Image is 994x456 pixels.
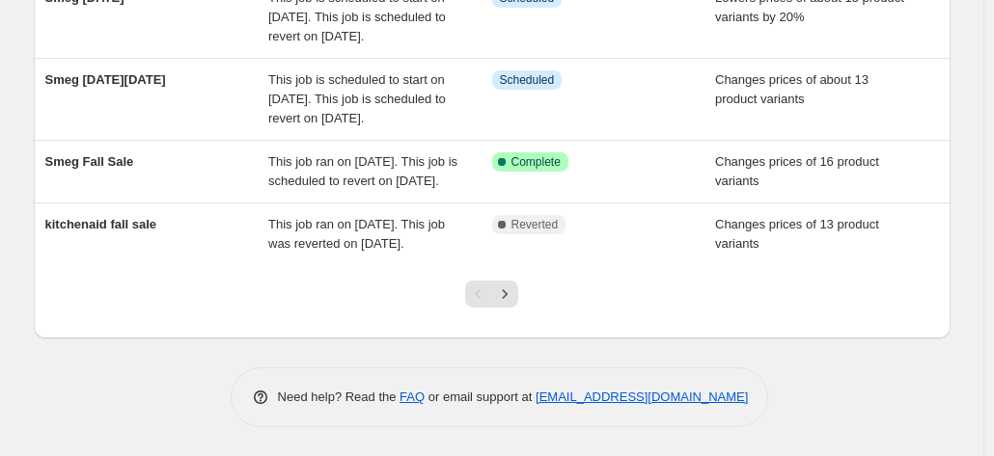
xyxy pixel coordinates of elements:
span: Need help? Read the [278,389,400,404]
span: Reverted [511,217,559,232]
span: kitchenaid fall sale [45,217,157,231]
span: Smeg [DATE][DATE] [45,72,166,87]
span: Scheduled [500,72,555,88]
span: or email support at [425,389,536,404]
span: This job ran on [DATE]. This job is scheduled to revert on [DATE]. [268,154,457,188]
span: This job ran on [DATE]. This job was reverted on [DATE]. [268,217,445,251]
span: Complete [511,154,561,170]
span: Changes prices of 16 product variants [715,154,879,188]
span: Changes prices of 13 product variants [715,217,879,251]
a: FAQ [400,389,425,404]
span: Changes prices of about 13 product variants [715,72,869,106]
button: Next [491,281,518,308]
span: Smeg Fall Sale [45,154,134,169]
nav: Pagination [465,281,518,308]
span: This job is scheduled to start on [DATE]. This job is scheduled to revert on [DATE]. [268,72,446,125]
a: [EMAIL_ADDRESS][DOMAIN_NAME] [536,389,748,404]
